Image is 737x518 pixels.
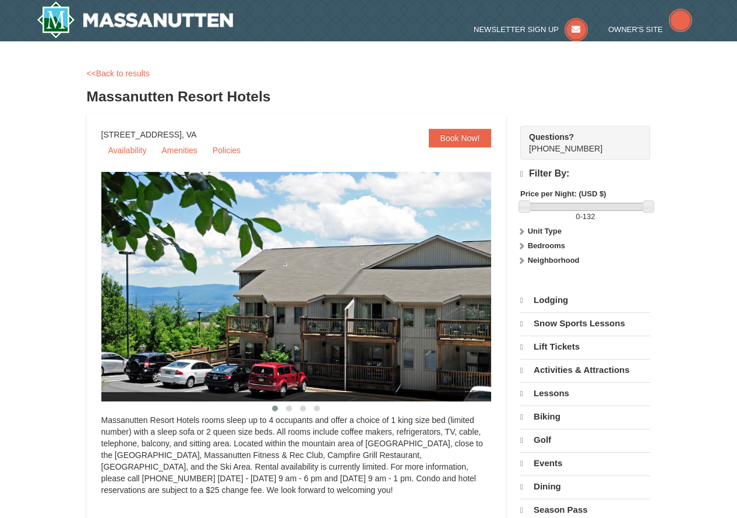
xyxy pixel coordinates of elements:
a: Book Now! [429,129,492,147]
a: Lift Tickets [520,336,650,358]
a: Golf [520,429,650,451]
a: Newsletter Sign Up [474,25,588,34]
a: Owner's Site [608,25,692,34]
a: Lessons [520,382,650,404]
a: Amenities [154,142,204,159]
h3: Massanutten Resort Hotels [87,85,651,108]
span: Newsletter Sign Up [474,25,559,34]
h4: Filter By: [520,168,650,179]
a: Massanutten Resort [37,1,234,38]
a: Availability [101,142,154,159]
span: 0 [576,212,580,221]
a: Events [520,452,650,474]
span: 132 [583,212,595,221]
strong: Questions? [529,132,574,142]
span: [PHONE_NUMBER] [529,131,629,153]
a: Activities & Attractions [520,359,650,381]
strong: Neighborhood [528,256,580,265]
a: Snow Sports Lessons [520,312,650,334]
a: Policies [206,142,248,159]
a: <<Back to results [87,69,150,78]
strong: Price per Night: (USD $) [520,189,606,198]
img: 19219026-1-e3b4ac8e.jpg [101,172,521,401]
strong: Bedrooms [528,241,565,250]
img: Massanutten Resort Logo [37,1,234,38]
a: Lodging [520,290,650,311]
a: Dining [520,475,650,498]
span: Owner's Site [608,25,663,34]
a: Biking [520,406,650,428]
strong: Unit Type [528,227,562,235]
label: - [520,211,650,223]
div: Massanutten Resort Hotels rooms sleep up to 4 occupants and offer a choice of 1 king size bed (li... [101,414,492,508]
